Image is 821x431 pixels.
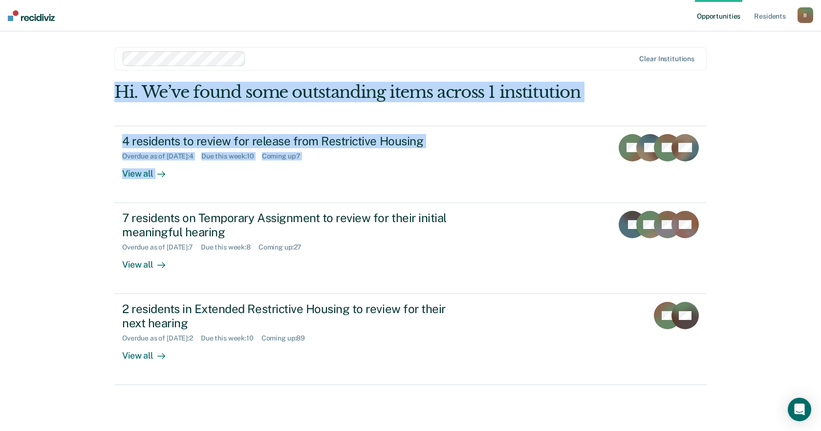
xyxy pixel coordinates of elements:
div: Overdue as of [DATE] : 4 [122,152,201,160]
div: 7 residents on Temporary Assignment to review for their initial meaningful hearing [122,211,465,239]
div: Overdue as of [DATE] : 7 [122,243,201,251]
button: B [798,7,813,23]
img: Recidiviz [8,10,55,21]
a: 2 residents in Extended Restrictive Housing to review for their next hearingOverdue as of [DATE]:... [114,294,707,385]
div: Coming up : 89 [261,334,313,342]
div: Coming up : 27 [259,243,309,251]
div: Due this week : 10 [201,152,262,160]
div: Overdue as of [DATE] : 2 [122,334,201,342]
a: 7 residents on Temporary Assignment to review for their initial meaningful hearingOverdue as of [... [114,203,707,294]
div: Hi. We’ve found some outstanding items across 1 institution [114,82,588,102]
div: View all [122,342,177,361]
div: Due this week : 8 [201,243,259,251]
a: 4 residents to review for release from Restrictive HousingOverdue as of [DATE]:4Due this week:10C... [114,126,707,203]
div: Due this week : 10 [201,334,261,342]
div: View all [122,251,177,270]
div: Open Intercom Messenger [788,398,811,421]
div: 4 residents to review for release from Restrictive Housing [122,134,465,148]
div: Coming up : 7 [262,152,309,160]
div: Clear institutions [639,55,694,63]
div: 2 residents in Extended Restrictive Housing to review for their next hearing [122,302,465,330]
div: View all [122,160,177,179]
